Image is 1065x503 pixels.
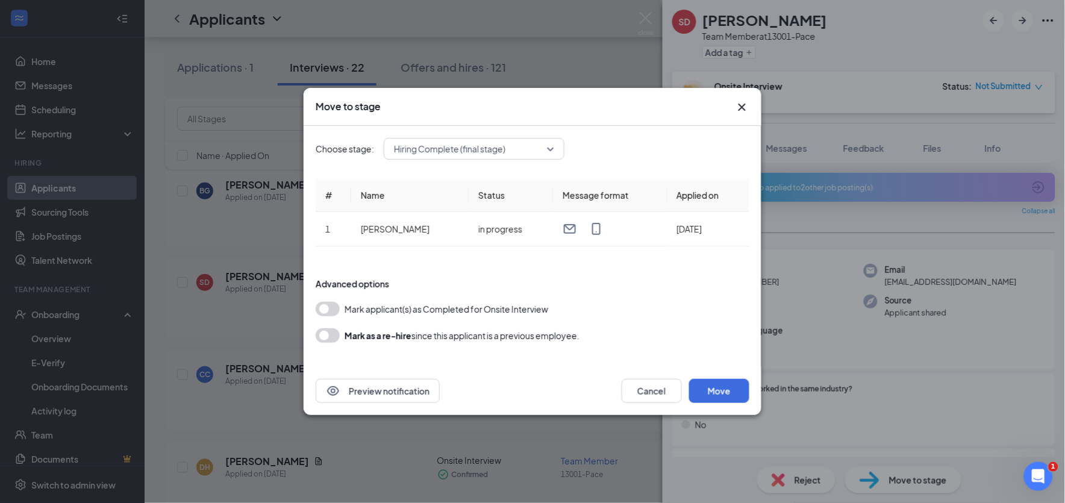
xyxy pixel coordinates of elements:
svg: Cross [735,100,749,114]
th: Message format [553,179,667,212]
b: Mark as a re-hire [345,330,411,341]
span: Choose stage: [316,142,374,155]
span: 1 [1049,462,1058,472]
svg: MobileSms [589,222,604,236]
iframe: Intercom live chat [1024,462,1053,491]
span: Mark applicant(s) as Completed for Onsite Interview [345,302,548,316]
td: [DATE] [667,212,749,246]
svg: Email [563,222,577,236]
th: Status [469,179,553,212]
button: Cancel [622,379,682,403]
div: Advanced options [316,278,749,290]
td: [PERSON_NAME] [351,212,469,246]
button: Close [735,100,749,114]
button: Move [689,379,749,403]
button: EyePreview notification [316,379,440,403]
th: Name [351,179,469,212]
td: in progress [469,212,553,246]
span: Hiring Complete (final stage) [394,140,505,158]
th: # [316,179,351,212]
th: Applied on [667,179,749,212]
div: since this applicant is a previous employee. [345,328,579,343]
svg: Eye [326,384,340,398]
span: 1 [325,223,330,234]
h3: Move to stage [316,100,381,113]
